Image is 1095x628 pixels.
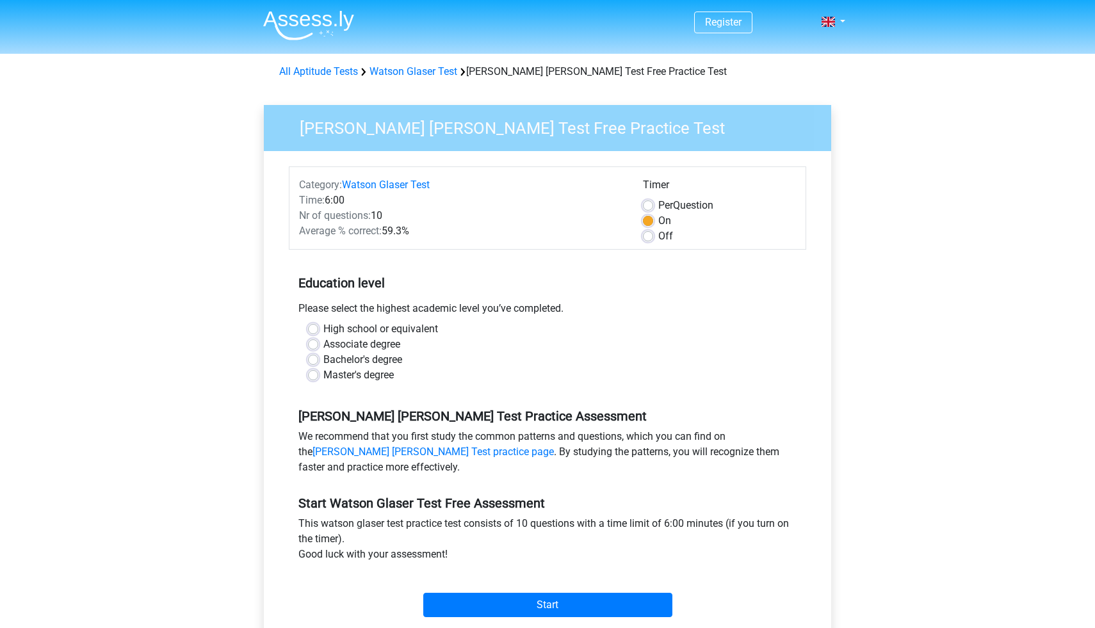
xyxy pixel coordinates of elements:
[279,65,358,77] a: All Aptitude Tests
[289,429,806,480] div: We recommend that you first study the common patterns and questions, which you can find on the . ...
[658,229,673,244] label: Off
[369,65,457,77] a: Watson Glaser Test
[299,209,371,221] span: Nr of questions:
[284,113,822,138] h3: [PERSON_NAME] [PERSON_NAME] Test Free Practice Test
[323,352,402,367] label: Bachelor's degree
[299,194,325,206] span: Time:
[705,16,742,28] a: Register
[289,301,806,321] div: Please select the highest academic level you’ve completed.
[323,367,394,383] label: Master's degree
[323,337,400,352] label: Associate degree
[312,446,554,458] a: [PERSON_NAME] [PERSON_NAME] Test practice page
[298,408,797,424] h5: [PERSON_NAME] [PERSON_NAME] Test Practice Assessment
[299,179,342,191] span: Category:
[289,223,633,239] div: 59.3%
[323,321,438,337] label: High school or equivalent
[274,64,821,79] div: [PERSON_NAME] [PERSON_NAME] Test Free Practice Test
[289,516,806,567] div: This watson glaser test practice test consists of 10 questions with a time limit of 6:00 minutes ...
[658,199,673,211] span: Per
[299,225,382,237] span: Average % correct:
[289,193,633,208] div: 6:00
[658,198,713,213] label: Question
[423,593,672,617] input: Start
[643,177,796,198] div: Timer
[289,208,633,223] div: 10
[658,213,671,229] label: On
[342,179,430,191] a: Watson Glaser Test
[298,270,797,296] h5: Education level
[263,10,354,40] img: Assessly
[298,495,797,511] h5: Start Watson Glaser Test Free Assessment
